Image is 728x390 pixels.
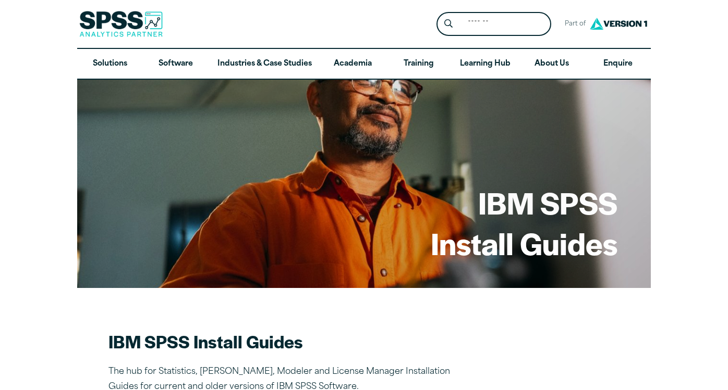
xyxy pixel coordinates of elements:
[452,49,519,79] a: Learning Hub
[143,49,209,79] a: Software
[587,14,650,33] img: Version1 Logo
[560,17,587,32] span: Part of
[386,49,452,79] a: Training
[519,49,585,79] a: About Us
[439,15,458,34] button: Search magnifying glass icon
[79,11,163,37] img: SPSS Analytics Partner
[108,330,474,353] h2: IBM SPSS Install Guides
[444,19,453,28] svg: Search magnifying glass icon
[431,182,617,263] h1: IBM SPSS Install Guides
[585,49,651,79] a: Enquire
[436,12,551,36] form: Site Header Search Form
[77,49,143,79] a: Solutions
[320,49,386,79] a: Academia
[209,49,320,79] a: Industries & Case Studies
[77,49,651,79] nav: Desktop version of site main menu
